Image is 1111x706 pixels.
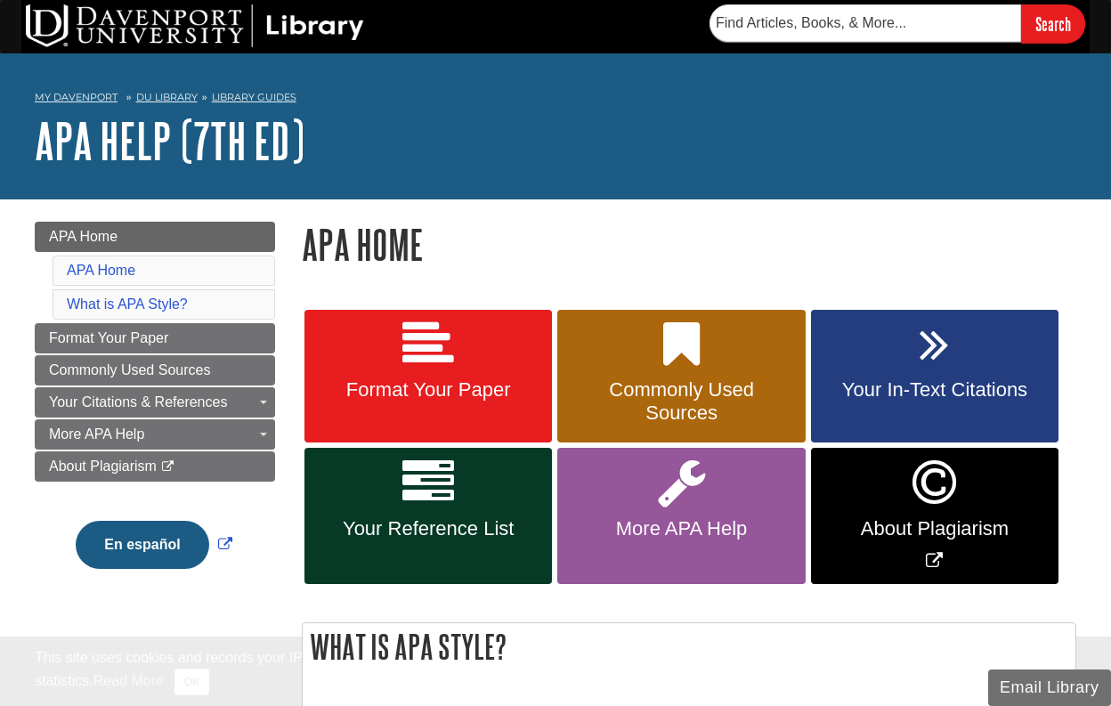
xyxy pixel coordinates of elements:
[988,669,1111,706] button: Email Library
[76,521,208,569] button: En español
[318,378,539,402] span: Format Your Paper
[160,461,175,473] i: This link opens in a new window
[35,647,1076,695] div: This site uses cookies and records your IP address for usage statistics. Additionally, we use Goo...
[35,451,275,482] a: About Plagiarism
[212,91,296,103] a: Library Guides
[49,426,144,442] span: More APA Help
[35,355,275,385] a: Commonly Used Sources
[557,448,805,584] a: More APA Help
[557,310,805,443] a: Commonly Used Sources
[571,378,791,425] span: Commonly Used Sources
[35,419,275,450] a: More APA Help
[35,387,275,418] a: Your Citations & References
[303,623,1075,670] h2: What is APA Style?
[35,222,275,599] div: Guide Page Menu
[174,669,209,695] button: Close
[35,85,1076,114] nav: breadcrumb
[811,448,1058,584] a: Link opens in new window
[710,4,1021,42] input: Find Articles, Books, & More...
[49,362,210,377] span: Commonly Used Sources
[571,517,791,540] span: More APA Help
[35,222,275,252] a: APA Home
[67,296,188,312] a: What is APA Style?
[824,517,1045,540] span: About Plagiarism
[136,91,198,103] a: DU Library
[26,4,364,47] img: DU Library
[67,263,135,278] a: APA Home
[35,90,118,105] a: My Davenport
[71,537,236,552] a: Link opens in new window
[304,448,552,584] a: Your Reference List
[35,323,275,353] a: Format Your Paper
[49,458,157,474] span: About Plagiarism
[35,113,304,168] a: APA Help (7th Ed)
[304,310,552,443] a: Format Your Paper
[811,310,1058,443] a: Your In-Text Citations
[49,229,118,244] span: APA Home
[318,517,539,540] span: Your Reference List
[93,673,164,688] a: Read More
[302,222,1076,267] h1: APA Home
[824,378,1045,402] span: Your In-Text Citations
[49,394,227,410] span: Your Citations & References
[710,4,1085,43] form: Searches DU Library's articles, books, and more
[49,330,168,345] span: Format Your Paper
[1021,4,1085,43] input: Search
